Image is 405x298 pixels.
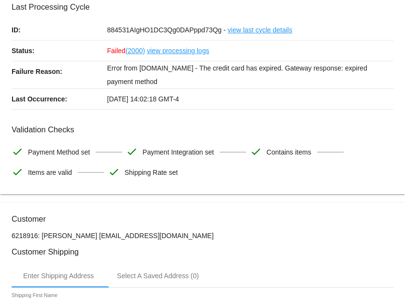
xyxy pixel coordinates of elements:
[107,95,179,103] span: [DATE] 14:02:18 GMT-4
[28,142,90,162] span: Payment Method set
[12,41,107,61] p: Status:
[12,89,107,109] p: Last Occurrence:
[266,142,311,162] span: Contains items
[107,61,393,88] p: Error from [DOMAIN_NAME] - The credit card has expired. Gateway response: expired payment method
[117,272,199,280] div: Select A Saved Address (0)
[126,146,138,157] mat-icon: check
[12,2,393,12] h3: Last Processing Cycle
[107,47,145,55] span: Failed
[12,146,23,157] mat-icon: check
[12,214,393,224] h3: Customer
[125,162,178,183] span: Shipping Rate set
[12,232,393,240] p: 6218916: [PERSON_NAME] [EMAIL_ADDRESS][DOMAIN_NAME]
[147,41,209,61] a: view processing logs
[23,272,94,280] div: Enter Shipping Address
[28,162,72,183] span: Items are valid
[250,146,262,157] mat-icon: check
[142,142,214,162] span: Payment Integration set
[126,41,145,61] a: (2000)
[12,166,23,178] mat-icon: check
[107,26,226,34] span: 884531AIgHO1DC3Qg0DAPppd73Qg -
[12,125,393,134] h3: Validation Checks
[228,20,293,40] a: view last cycle details
[108,166,120,178] mat-icon: check
[12,61,107,82] p: Failure Reason:
[12,247,393,256] h3: Customer Shipping
[12,20,107,40] p: ID:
